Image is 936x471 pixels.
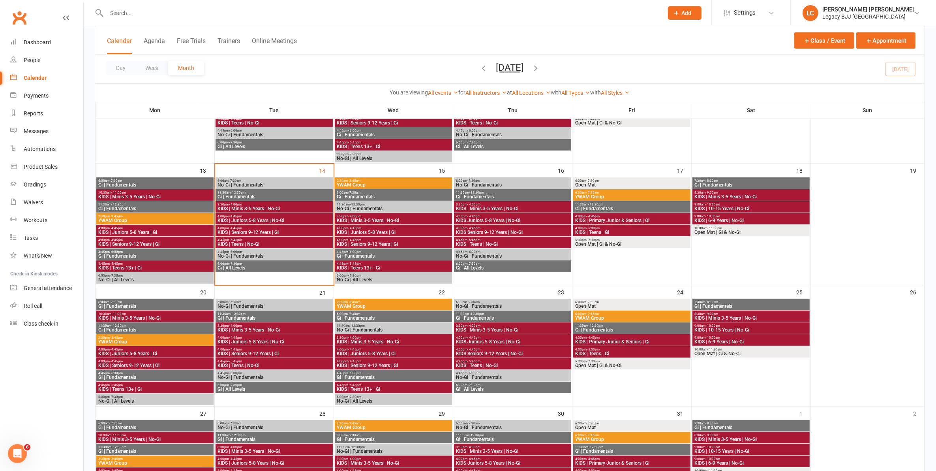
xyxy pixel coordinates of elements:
[217,262,331,266] span: 6:00pm
[456,312,570,316] span: 11:30am
[10,194,83,211] a: Waivers
[168,61,204,75] button: Month
[467,129,480,132] span: - 6:00pm
[111,203,126,206] span: - 12:30pm
[694,183,808,187] span: Gi | Fundamentals
[348,312,360,316] span: - 7:30am
[348,129,361,132] span: - 6:00pm
[512,90,551,96] a: All Locations
[796,164,810,177] div: 18
[98,179,212,183] span: 6:00am
[456,121,570,125] span: KIDS | Teens | No-Gi
[217,242,331,247] span: KIDS | Teens | No-Gi
[428,90,459,96] a: All events
[456,203,570,206] span: 3:30pm
[10,122,83,140] a: Messages
[551,89,562,96] strong: with
[734,4,756,22] span: Settings
[10,229,83,247] a: Tasks
[694,316,808,320] span: KIDS | Minis 3-5 Years | No-Gi
[456,117,570,121] span: 4:45pm
[336,183,450,187] span: YWAM Group
[467,179,480,183] span: - 7:30am
[575,121,689,125] span: Open Mat | Gi & No-Gi
[694,226,808,230] span: 10:00am
[98,191,212,194] span: 10:30am
[587,238,600,242] span: - 7:30pm
[217,183,331,187] span: No-Gi | Fundamentals
[217,324,331,328] span: 3:30pm
[575,230,689,235] span: KIDS | Teens | Gi
[336,226,450,230] span: 4:00pm
[98,254,212,258] span: Gi | Fundamentals
[336,121,450,125] span: KIDS | Seniors 9-12 Years | Gi
[575,304,689,309] span: Open Mat
[336,203,450,206] span: 11:30am
[10,105,83,122] a: Reports
[575,117,689,121] span: 5:30pm
[336,144,450,149] span: KIDS | Teens 13+ | Gi
[507,89,512,96] strong: at
[107,37,132,54] button: Calendar
[575,316,689,320] span: YWAM Group
[456,179,570,183] span: 6:00am
[467,250,480,254] span: - 6:00pm
[98,206,212,211] span: Gi | Fundamentals
[456,300,570,304] span: 6:00am
[467,300,480,304] span: - 7:30am
[229,129,242,132] span: - 6:00pm
[694,324,808,328] span: 9:00am
[694,215,808,218] span: 9:00am
[456,324,570,328] span: 3:30pm
[705,300,718,304] span: - 8:30am
[466,90,507,96] a: All Instructors
[350,203,365,206] span: - 12:30pm
[336,179,450,183] span: 2:30am
[98,300,212,304] span: 6:00am
[217,238,331,242] span: 4:45pm
[98,194,212,199] span: KIDS | Minis 3-5 Years | No-Gi
[794,32,854,49] button: Class / Event
[586,312,599,316] span: - 7:15am
[10,247,83,265] a: What's New
[822,13,914,20] div: Legacy BJJ [GEOGRAPHIC_DATA]
[456,206,570,211] span: KIDS | Minis 3-5 Years | No-Gi
[456,230,570,235] span: KIDS Seniors 9-12 Years | No-Gi
[111,312,126,316] span: - 11:00am
[217,121,331,125] span: KIDS | Teens | No-Gi
[575,238,689,242] span: 5:30pm
[217,132,331,137] span: No-Gi | Fundamentals
[336,242,450,247] span: KIDS | Seniors 9-12 Years | Gi
[106,61,135,75] button: Day
[336,153,450,156] span: 6:00pm
[677,164,691,177] div: 17
[575,183,689,187] span: Open Mat
[336,206,450,211] span: No-Gi | Fundamentals
[705,191,718,194] span: - 9:00am
[562,90,591,96] a: All Types
[348,250,361,254] span: - 6:00pm
[334,102,453,119] th: Wed
[467,203,480,206] span: - 4:00pm
[111,191,126,194] span: - 11:00am
[336,132,450,137] span: Gi | Fundamentals
[694,218,808,223] span: KIDS | 6-9 Years | No-Gi
[104,8,658,19] input: Search...
[319,164,334,177] div: 14
[24,128,49,134] div: Messages
[587,117,600,121] span: - 7:30pm
[10,87,83,105] a: Payments
[588,324,603,328] span: - 12:30pm
[453,102,572,119] th: Thu
[677,285,691,298] div: 24
[694,203,808,206] span: 9:00am
[98,312,212,316] span: 10:30am
[217,304,331,309] span: No-Gi | Fundamentals
[456,266,570,270] span: Gi | All Levels
[98,262,212,266] span: 4:45pm
[575,206,689,211] span: Gi | Fundamentals
[467,324,480,328] span: - 4:00pm
[348,153,361,156] span: - 7:30pm
[456,141,570,144] span: 6:00pm
[575,242,689,247] span: Open Mat | Gi & No-Gi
